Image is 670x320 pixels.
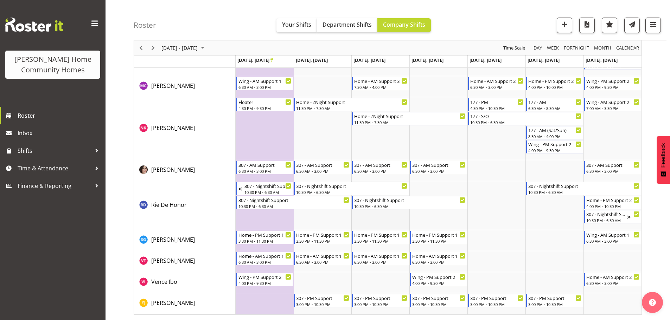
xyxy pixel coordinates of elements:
div: Navneet Kaur"s event - Home - ZNight Support Begin From Tuesday, September 23, 2025 at 11:30:00 P... [294,98,409,111]
div: Home - AM Support 3 [354,77,407,84]
button: Add a new shift [557,18,572,33]
div: Miyoung Chung"s event - Home - AM Support 2 Begin From Friday, September 26, 2025 at 6:30:00 AM G... [468,77,525,90]
span: [PERSON_NAME] [151,82,195,90]
div: Wing - PM Support 2 [238,273,292,280]
span: [DATE], [DATE] [411,57,444,63]
a: Vence Ibo [151,277,177,286]
div: 6:30 AM - 8:30 AM [528,105,581,111]
div: Sourav Guleria"s event - Home - PM Support 1 Begin From Monday, September 22, 2025 at 3:30:00 PM ... [236,231,293,244]
div: 4:00 PM - 10:30 PM [586,203,639,209]
div: Vence Ibo"s event - Wing - PM Support 2 Begin From Thursday, September 25, 2025 at 4:00:00 PM GMT... [410,273,467,286]
span: Time & Attendance [18,163,91,174]
div: 307 - PM Support [470,294,523,301]
td: Rachida Ryan resource [134,160,236,181]
div: 4:00 PM - 9:30 PM [586,84,639,90]
span: [DATE], [DATE] [528,57,560,63]
div: Yuxi Ji"s event - 307 - PM Support Begin From Thursday, September 25, 2025 at 3:00:00 PM GMT+12:0... [410,294,467,307]
div: 4:00 PM - 9:30 PM [238,280,292,286]
div: 307 - AM Support [586,161,639,168]
span: [DATE] - [DATE] [161,44,198,52]
div: 307 - AM Support [412,161,465,168]
div: 307 - AM Support [354,161,407,168]
div: 8:30 AM - 4:00 PM [528,133,581,139]
div: 10:30 PM - 6:30 AM [528,189,639,195]
div: 6:30 AM - 3:00 PM [238,84,292,90]
button: Previous [136,44,146,52]
div: Home - PM Support 1 [238,231,292,238]
button: Download a PDF of the roster according to the set date range. [579,18,595,33]
div: 307 - Nightshift Support [586,210,627,217]
a: [PERSON_NAME] [151,235,195,244]
div: 6:30 AM - 3:00 PM [470,84,523,90]
div: Navneet Kaur"s event - 177 - S/O Begin From Friday, September 26, 2025 at 10:30:00 PM GMT+12:00 E... [468,112,583,125]
img: help-xxl-2.png [649,299,656,306]
div: Yuxi Ji"s event - 307 - PM Support Begin From Saturday, September 27, 2025 at 3:00:00 PM GMT+12:0... [526,294,583,307]
div: Rie De Honor"s event - 307 - Nightshift Support Begin From Wednesday, September 24, 2025 at 10:30... [352,196,467,209]
img: Rosterit website logo [5,18,63,32]
div: Vence Ibo"s event - Wing - PM Support 2 Begin From Monday, September 22, 2025 at 4:00:00 PM GMT+1... [236,273,293,286]
div: 307 - Nightshift Support [528,182,639,189]
div: Vanessa Thornley"s event - Home - AM Support 1 Begin From Tuesday, September 23, 2025 at 6:30:00 ... [294,252,351,265]
div: Navneet Kaur"s event - Home - ZNight Support Begin From Wednesday, September 24, 2025 at 11:30:00... [352,112,467,125]
div: Rachida Ryan"s event - 307 - AM Support Begin From Thursday, September 25, 2025 at 6:30:00 AM GMT... [410,161,467,174]
div: 7:00 AM - 3:30 PM [586,105,639,111]
a: [PERSON_NAME] [151,165,195,174]
div: 307 - Nightshift Support [354,196,465,203]
div: Yuxi Ji"s event - 307 - PM Support Begin From Tuesday, September 23, 2025 at 3:00:00 PM GMT+12:00... [294,294,351,307]
div: Home - AM Support 2 [470,77,523,84]
span: Inbox [18,128,102,138]
div: Rachida Ryan"s event - 307 - AM Support Begin From Sunday, September 28, 2025 at 6:30:00 AM GMT+1... [584,161,641,174]
div: Rie De Honor"s event - Home - PM Support 2 Begin From Sunday, September 28, 2025 at 4:00:00 PM GM... [584,196,641,209]
button: Filter Shifts [645,18,661,33]
td: Yuxi Ji resource [134,293,236,314]
button: Your Shifts [276,18,317,32]
div: 177 - S/O [470,112,581,119]
div: 3:00 PM - 10:30 PM [296,301,349,307]
div: 10:30 PM - 6:30 AM [238,203,350,209]
span: Your Shifts [282,21,311,28]
div: Miyoung Chung"s event - Home - PM Support 2 Begin From Saturday, September 27, 2025 at 4:00:00 PM... [526,77,583,90]
div: Vanessa Thornley"s event - Home - AM Support 1 Begin From Wednesday, September 24, 2025 at 6:30:0... [352,252,409,265]
div: 4:00 PM - 9:30 PM [412,280,465,286]
div: Navneet Kaur"s event - 177 - PM Begin From Friday, September 26, 2025 at 4:30:00 PM GMT+12:00 End... [468,98,525,111]
div: Rachida Ryan"s event - 307 - AM Support Begin From Tuesday, September 23, 2025 at 6:30:00 AM GMT+... [294,161,351,174]
div: 3:00 PM - 10:30 PM [470,301,523,307]
div: Navneet Kaur"s event - 177 - AM (Sat/Sun) Begin From Saturday, September 27, 2025 at 8:30:00 AM G... [526,126,583,139]
div: 6:30 AM - 3:00 PM [354,168,407,174]
a: Rie De Honor [151,201,187,209]
div: 11:30 PM - 7:30 AM [296,105,407,111]
div: Rachida Ryan"s event - 307 - AM Support Begin From Wednesday, September 24, 2025 at 6:30:00 AM GM... [352,161,409,174]
span: [DATE], [DATE] [586,57,618,63]
span: Fortnight [563,44,590,52]
div: 307 - AM Support [296,161,349,168]
div: Yuxi Ji"s event - 307 - PM Support Begin From Wednesday, September 24, 2025 at 3:00:00 PM GMT+12:... [352,294,409,307]
td: Navneet Kaur resource [134,97,236,160]
div: Wing - AM Support 2 [586,98,639,105]
div: Home - PM Support 1 [412,231,465,238]
div: 3:00 PM - 10:30 PM [354,301,407,307]
div: 10:30 PM - 6:30 AM [586,217,627,223]
div: Rie De Honor"s event - 307 - Nightshift Support Begin From Monday, September 22, 2025 at 10:30:00... [236,196,351,209]
div: 307 - PM Support [296,294,349,301]
div: 3:30 PM - 11:30 PM [296,238,349,244]
span: Month [593,44,612,52]
div: 177 - AM (Sat/Sun) [528,126,581,133]
div: 6:30 AM - 3:00 PM [238,259,292,265]
div: Rie De Honor"s event - 307 - Nightshift Support Begin From Tuesday, September 23, 2025 at 10:30:0... [294,182,409,195]
div: Wing - AM Support 1 [238,77,292,84]
td: Miyoung Chung resource [134,76,236,97]
button: Time Scale [502,44,527,52]
div: 6:30 AM - 3:00 PM [586,280,639,286]
div: Wing - PM Support 2 [412,273,465,280]
a: [PERSON_NAME] [151,256,195,265]
div: 4:00 PM - 10:00 PM [528,84,581,90]
div: Home - PM Support 1 [296,231,349,238]
div: Sourav Guleria"s event - Wing - AM Support 1 Begin From Sunday, September 28, 2025 at 6:30:00 AM ... [584,231,641,244]
div: 3:00 PM - 10:30 PM [528,301,581,307]
div: 4:30 PM - 10:30 PM [470,105,523,111]
td: Vence Ibo resource [134,272,236,293]
button: Send a list of all shifts for the selected filtered period to all rostered employees. [624,18,640,33]
span: Roster [18,110,102,121]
